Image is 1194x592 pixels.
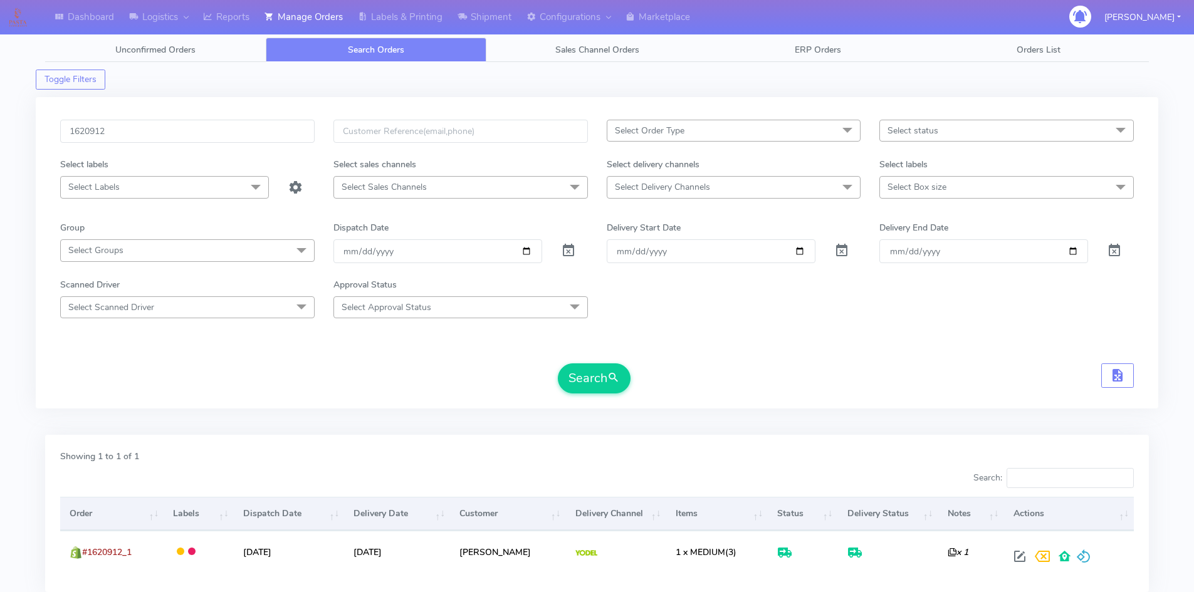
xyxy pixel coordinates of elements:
[36,70,105,90] button: Toggle Filters
[45,38,1149,62] ul: Tabs
[1017,44,1060,56] span: Orders List
[115,44,196,56] span: Unconfirmed Orders
[342,181,427,193] span: Select Sales Channels
[888,125,938,137] span: Select status
[333,158,416,171] label: Select sales channels
[60,120,315,143] input: Order Id
[1003,497,1134,531] th: Actions: activate to sort column ascending
[450,497,565,531] th: Customer: activate to sort column ascending
[68,301,154,313] span: Select Scanned Driver
[575,550,597,556] img: Yodel
[333,278,397,291] label: Approval Status
[333,221,389,234] label: Dispatch Date
[607,221,681,234] label: Delivery Start Date
[879,158,928,171] label: Select labels
[60,450,139,463] label: Showing 1 to 1 of 1
[973,468,1134,488] label: Search:
[676,546,736,558] span: (3)
[768,497,837,531] th: Status: activate to sort column ascending
[60,221,85,234] label: Group
[82,546,132,558] span: #1620912_1
[795,44,841,56] span: ERP Orders
[342,301,431,313] span: Select Approval Status
[450,531,565,573] td: [PERSON_NAME]
[234,531,345,573] td: [DATE]
[68,181,120,193] span: Select Labels
[60,497,164,531] th: Order: activate to sort column ascending
[70,546,82,559] img: shopify.png
[615,125,684,137] span: Select Order Type
[1095,4,1190,30] button: [PERSON_NAME]
[615,181,710,193] span: Select Delivery Channels
[666,497,768,531] th: Items: activate to sort column ascending
[888,181,946,193] span: Select Box size
[676,546,725,558] span: 1 x MEDIUM
[348,44,404,56] span: Search Orders
[333,120,588,143] input: Customer Reference(email,phone)
[234,497,345,531] th: Dispatch Date: activate to sort column ascending
[838,497,938,531] th: Delivery Status: activate to sort column ascending
[948,546,968,558] i: x 1
[555,44,639,56] span: Sales Channel Orders
[607,158,699,171] label: Select delivery channels
[558,363,631,393] button: Search
[1007,468,1134,488] input: Search:
[60,158,108,171] label: Select labels
[164,497,233,531] th: Labels: activate to sort column ascending
[566,497,666,531] th: Delivery Channel: activate to sort column ascending
[68,244,123,256] span: Select Groups
[60,278,120,291] label: Scanned Driver
[344,497,450,531] th: Delivery Date: activate to sort column ascending
[344,531,450,573] td: [DATE]
[938,497,1003,531] th: Notes: activate to sort column ascending
[879,221,948,234] label: Delivery End Date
